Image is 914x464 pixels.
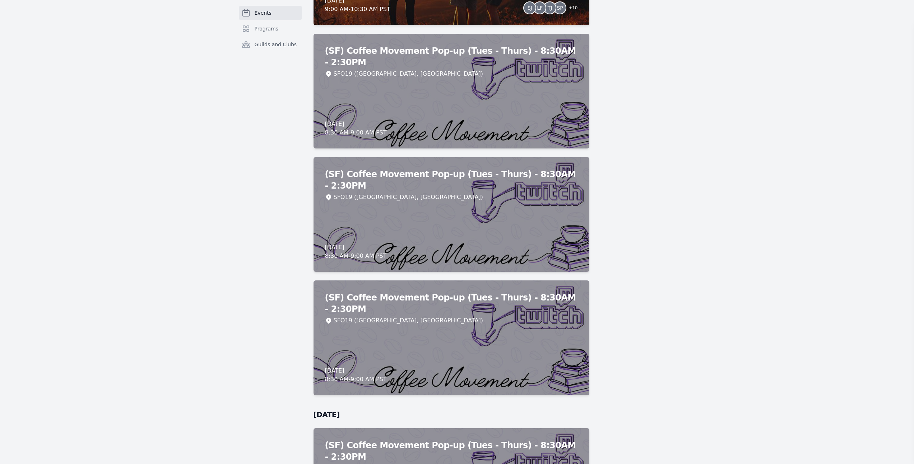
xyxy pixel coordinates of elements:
span: + 10 [564,4,577,14]
div: SFO19 ([GEOGRAPHIC_DATA], [GEOGRAPHIC_DATA]) [334,316,483,325]
a: Events [239,6,302,20]
span: Guilds and Clubs [255,41,297,48]
h2: (SF) Coffee Movement Pop-up (Tues - Thurs) - 8:30AM - 2:30PM [325,440,578,463]
div: SFO19 ([GEOGRAPHIC_DATA], [GEOGRAPHIC_DATA]) [334,193,483,202]
span: Events [255,9,272,16]
h2: (SF) Coffee Movement Pop-up (Tues - Thurs) - 8:30AM - 2:30PM [325,45,578,68]
span: Programs [255,25,278,32]
span: SJ [528,5,532,10]
a: (SF) Coffee Movement Pop-up (Tues - Thurs) - 8:30AM - 2:30PMSFO19 ([GEOGRAPHIC_DATA], [GEOGRAPHIC... [314,157,589,272]
nav: Sidebar [239,6,302,63]
div: [DATE] 8:30 AM - 9:00 AM PST [325,366,387,384]
div: [DATE] 8:30 AM - 9:00 AM PST [325,243,387,260]
h2: (SF) Coffee Movement Pop-up (Tues - Thurs) - 8:30AM - 2:30PM [325,292,578,315]
h2: (SF) Coffee Movement Pop-up (Tues - Thurs) - 8:30AM - 2:30PM [325,169,578,191]
span: SP [557,5,563,10]
h2: [DATE] [314,409,589,420]
a: Guilds and Clubs [239,37,302,52]
a: (SF) Coffee Movement Pop-up (Tues - Thurs) - 8:30AM - 2:30PMSFO19 ([GEOGRAPHIC_DATA], [GEOGRAPHIC... [314,280,589,395]
span: LF [537,5,543,10]
div: SFO19 ([GEOGRAPHIC_DATA], [GEOGRAPHIC_DATA]) [334,70,483,78]
div: [DATE] 8:30 AM - 9:00 AM PST [325,120,387,137]
a: (SF) Coffee Movement Pop-up (Tues - Thurs) - 8:30AM - 2:30PMSFO19 ([GEOGRAPHIC_DATA], [GEOGRAPHIC... [314,34,589,148]
span: TJ [548,5,552,10]
a: Programs [239,22,302,36]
